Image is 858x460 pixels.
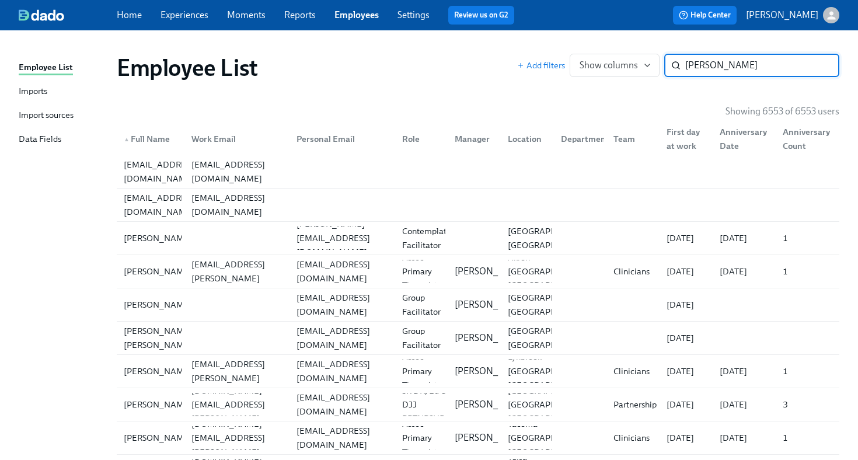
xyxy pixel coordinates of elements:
p: [PERSON_NAME] [455,332,527,344]
p: [PERSON_NAME] [455,431,527,444]
div: Group Facilitator [397,324,446,352]
div: Partnerships [609,398,665,412]
a: [PERSON_NAME][PERSON_NAME][DOMAIN_NAME][EMAIL_ADDRESS][PERSON_NAME][DOMAIN_NAME][EMAIL_ADDRESS][D... [117,421,839,455]
div: [EMAIL_ADDRESS][DOMAIN_NAME] [119,158,202,186]
div: [DATE] [662,331,710,345]
div: Clinicians [609,431,657,445]
div: Group Facilitator [397,291,446,319]
div: [DATE] [715,431,774,445]
div: [PERSON_NAME][EMAIL_ADDRESS][DOMAIN_NAME]Group Facilitator[PERSON_NAME][GEOGRAPHIC_DATA], [GEOGRA... [117,288,839,321]
div: Assoc Primary Therapist [397,417,446,459]
div: [DATE] [662,231,710,245]
a: Import sources [19,109,107,123]
div: [EMAIL_ADDRESS][DOMAIN_NAME][EMAIL_ADDRESS][DOMAIN_NAME] [117,155,839,188]
span: Show columns [580,60,650,71]
div: Tacoma [GEOGRAPHIC_DATA] [GEOGRAPHIC_DATA] [503,417,598,459]
div: Clinicians [609,264,657,278]
button: Help Center [673,6,737,25]
div: [DATE] [715,264,774,278]
div: Imports [19,85,47,99]
a: [PERSON_NAME][PERSON_NAME][EMAIL_ADDRESS][DOMAIN_NAME]Contemplative Facilitator[GEOGRAPHIC_DATA],... [117,222,839,255]
div: [PERSON_NAME][PERSON_NAME][DOMAIN_NAME][EMAIL_ADDRESS][PERSON_NAME][DOMAIN_NAME][EMAIL_ADDRESS][D... [117,421,839,454]
div: SR DR, Ed & DJJ PRTNRSHPS [397,384,454,426]
div: [EMAIL_ADDRESS][DOMAIN_NAME] [292,291,393,319]
button: [PERSON_NAME] [746,7,839,23]
p: [PERSON_NAME] [455,398,527,411]
div: 1 [778,364,837,378]
a: Experiences [161,9,208,20]
div: [PERSON_NAME] [119,298,197,312]
a: [PERSON_NAME][PERSON_NAME][DOMAIN_NAME][EMAIL_ADDRESS][PERSON_NAME][DOMAIN_NAME][EMAIL_ADDRESS][D... [117,388,839,421]
div: [PERSON_NAME] [119,364,197,378]
a: dado [19,9,117,21]
div: Personal Email [292,132,393,146]
button: Add filters [517,60,565,71]
div: First day at work [657,127,710,151]
div: ▲Full Name [119,127,182,151]
div: [PERSON_NAME] [119,231,197,245]
div: [DATE] [662,264,710,278]
div: [EMAIL_ADDRESS][DOMAIN_NAME] [119,191,202,219]
p: [PERSON_NAME] [455,365,527,378]
a: Moments [227,9,266,20]
div: [EMAIL_ADDRESS][DOMAIN_NAME] [187,158,288,186]
div: [EMAIL_ADDRESS][DOMAIN_NAME] [292,357,393,385]
div: Contemplative Facilitator [397,224,462,252]
a: Reports [284,9,316,20]
div: [DATE] [662,364,710,378]
div: First day at work [662,125,710,153]
div: Anniversary Date [710,127,774,151]
p: [PERSON_NAME] [455,265,527,278]
div: [DATE] [715,231,774,245]
button: Review us on G2 [448,6,514,25]
h1: Employee List [117,54,258,82]
div: [EMAIL_ADDRESS][DOMAIN_NAME] [187,191,288,219]
p: [PERSON_NAME] [746,9,818,22]
div: Work Email [182,127,288,151]
div: [DATE] [715,398,774,412]
p: [PERSON_NAME] [455,298,527,311]
div: Role [397,132,446,146]
div: [GEOGRAPHIC_DATA], [GEOGRAPHIC_DATA] [503,291,601,319]
div: Location [498,127,552,151]
div: Department [556,132,614,146]
a: [EMAIL_ADDRESS][DOMAIN_NAME][EMAIL_ADDRESS][DOMAIN_NAME] [117,155,839,189]
div: 1 [778,431,837,445]
div: [PERSON_NAME][PERSON_NAME][EMAIL_ADDRESS][PERSON_NAME][DOMAIN_NAME][EMAIL_ADDRESS][DOMAIN_NAME]As... [117,355,839,388]
div: 3 [778,398,837,412]
a: Data Fields [19,133,107,147]
p: Showing 6553 of 6553 users [726,105,839,118]
div: [PERSON_NAME] [119,264,197,278]
a: [PERSON_NAME][EMAIL_ADDRESS][DOMAIN_NAME]Group Facilitator[PERSON_NAME][GEOGRAPHIC_DATA], [GEOGRA... [117,288,839,322]
div: Full Name [119,132,182,146]
div: [PERSON_NAME][DOMAIN_NAME][EMAIL_ADDRESS][PERSON_NAME][DOMAIN_NAME] [187,370,288,440]
div: [GEOGRAPHIC_DATA], [GEOGRAPHIC_DATA] [503,324,601,352]
div: [DATE] [662,298,710,312]
div: Team [609,132,657,146]
div: Location [503,132,552,146]
div: Clinicians [609,364,657,378]
div: [PERSON_NAME][EMAIL_ADDRESS][DOMAIN_NAME] [292,217,393,259]
a: Imports [19,85,107,99]
div: Assoc Primary Therapist [397,250,446,292]
div: 1 [778,264,837,278]
a: [EMAIL_ADDRESS][DOMAIN_NAME][EMAIL_ADDRESS][DOMAIN_NAME] [117,189,839,222]
div: Lynbrook [GEOGRAPHIC_DATA] [GEOGRAPHIC_DATA] [503,350,598,392]
div: Work Email [187,132,288,146]
div: Manager [450,132,498,146]
div: [PERSON_NAME] [119,398,197,412]
div: [EMAIL_ADDRESS][DOMAIN_NAME][EMAIL_ADDRESS][DOMAIN_NAME] [117,189,839,221]
span: Help Center [679,9,731,21]
div: [GEOGRAPHIC_DATA] [GEOGRAPHIC_DATA] [GEOGRAPHIC_DATA] [503,384,598,426]
a: [PERSON_NAME][PERSON_NAME][EMAIL_ADDRESS][PERSON_NAME][DOMAIN_NAME][EMAIL_ADDRESS][DOMAIN_NAME]As... [117,255,839,288]
div: Data Fields [19,133,61,147]
a: Review us on G2 [454,9,508,21]
div: [DATE] [715,364,774,378]
button: Show columns [570,54,660,77]
a: [PERSON_NAME] [PERSON_NAME][EMAIL_ADDRESS][DOMAIN_NAME]Group Facilitator[PERSON_NAME][GEOGRAPHIC_... [117,322,839,355]
div: [PERSON_NAME][EMAIL_ADDRESS][PERSON_NAME][DOMAIN_NAME] [187,243,288,299]
div: [PERSON_NAME][EMAIL_ADDRESS][PERSON_NAME][DOMAIN_NAME] [187,343,288,399]
div: Employee List [19,61,73,75]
